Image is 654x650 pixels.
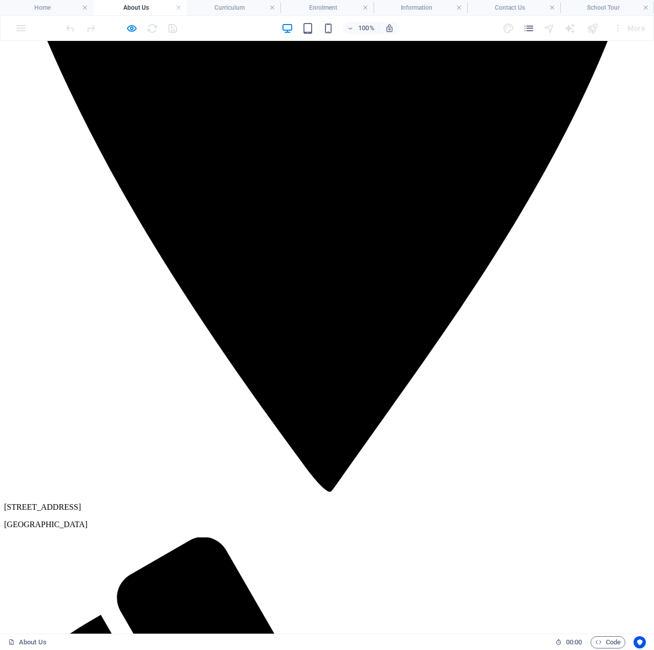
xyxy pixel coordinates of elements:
[4,462,650,471] p: [STREET_ADDRESS]
[573,638,575,646] span: :
[8,636,47,648] a: Click to cancel selection. Double-click to open Pages
[560,2,654,13] h4: School Tour
[595,636,621,648] span: Code
[358,22,375,34] h6: 100%
[523,23,535,34] i: Pages (Ctrl+Alt+S)
[280,2,374,13] h4: Enrolment
[94,2,187,13] h4: About Us
[467,2,561,13] h4: Contact Us
[523,22,535,34] button: pages
[374,2,467,13] h4: Information
[343,22,379,34] button: 100%
[634,636,646,648] button: Usercentrics
[591,636,625,648] button: Code
[555,636,582,648] h6: Session time
[4,479,650,488] p: [GEOGRAPHIC_DATA]
[385,24,394,33] i: On resize automatically adjust zoom level to fit chosen device.
[187,2,280,13] h4: Curriculum
[566,636,582,648] span: 00 00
